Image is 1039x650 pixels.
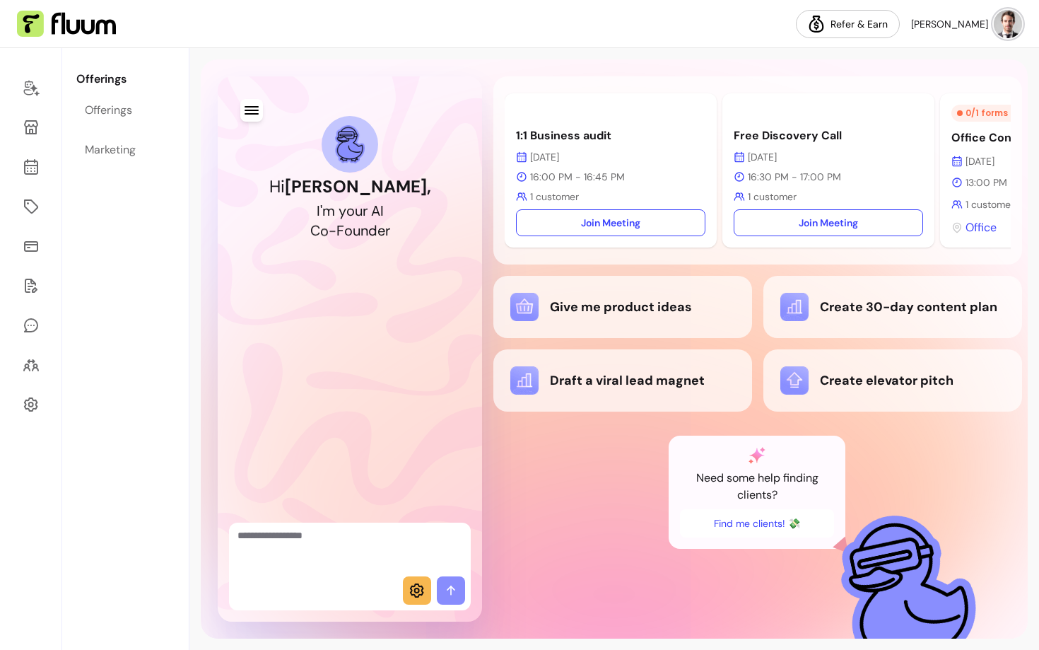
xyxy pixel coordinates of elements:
[17,71,45,105] a: Home
[516,127,705,144] p: 1:1 Business audit
[360,221,368,240] div: n
[385,221,390,240] div: r
[353,221,360,240] div: u
[346,201,355,221] div: o
[965,219,997,236] span: Office
[269,175,431,198] h1: Hi
[336,221,344,240] div: F
[344,221,353,240] div: o
[734,150,923,164] p: [DATE]
[994,10,1022,38] img: avatar
[780,366,1005,395] div: Create elevator pitch
[17,308,45,342] a: My Messages
[516,150,705,164] p: [DATE]
[734,127,923,144] p: Free Discovery Call
[280,201,420,240] h2: I'm your AI Co-Founder
[368,221,377,240] div: d
[339,201,346,221] div: y
[17,269,45,303] a: Forms
[285,175,431,197] b: [PERSON_NAME] ,
[17,229,45,263] a: Sales
[380,201,384,221] div: I
[510,293,539,321] img: Give me product ideas
[76,93,174,127] a: Offerings
[516,190,705,204] p: 1 customer
[310,221,320,240] div: C
[320,201,322,221] div: '
[335,125,365,163] img: AI Co-Founder avatar
[322,201,335,221] div: m
[17,388,45,422] a: Settings
[371,201,380,221] div: A
[237,528,462,571] textarea: Ask me anything...
[780,366,809,395] img: Create elevator pitch
[17,11,116,37] img: Fluum Logo
[85,102,132,119] div: Offerings
[76,71,174,88] p: Offerings
[17,190,45,224] a: Offerings
[76,133,174,167] a: Marketing
[734,190,923,204] p: 1 customer
[796,10,900,38] a: Refer & Earn
[510,366,539,395] img: Draft a viral lead magnet
[516,170,705,184] p: 16:00 PM - 16:45 PM
[780,293,1005,321] div: Create 30-day content plan
[734,209,923,236] a: Join Meeting
[17,150,45,184] a: Calendar
[911,17,988,31] span: [PERSON_NAME]
[17,110,45,144] a: Storefront
[911,10,1022,38] button: avatar[PERSON_NAME]
[355,201,363,221] div: u
[17,348,45,382] a: Clients
[749,447,765,464] img: AI Co-Founder gradient star
[510,366,735,395] div: Draft a viral lead magnet
[317,201,320,221] div: I
[377,221,385,240] div: e
[516,209,705,236] a: Join Meeting
[734,170,923,184] p: 16:30 PM - 17:00 PM
[780,293,809,321] img: Create 30-day content plan
[510,293,735,321] div: Give me product ideas
[680,470,834,504] p: Need some help finding clients?
[85,141,136,158] div: Marketing
[329,221,336,240] div: -
[363,201,368,221] div: r
[320,221,329,240] div: o
[680,509,834,538] button: Find me clients! 💸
